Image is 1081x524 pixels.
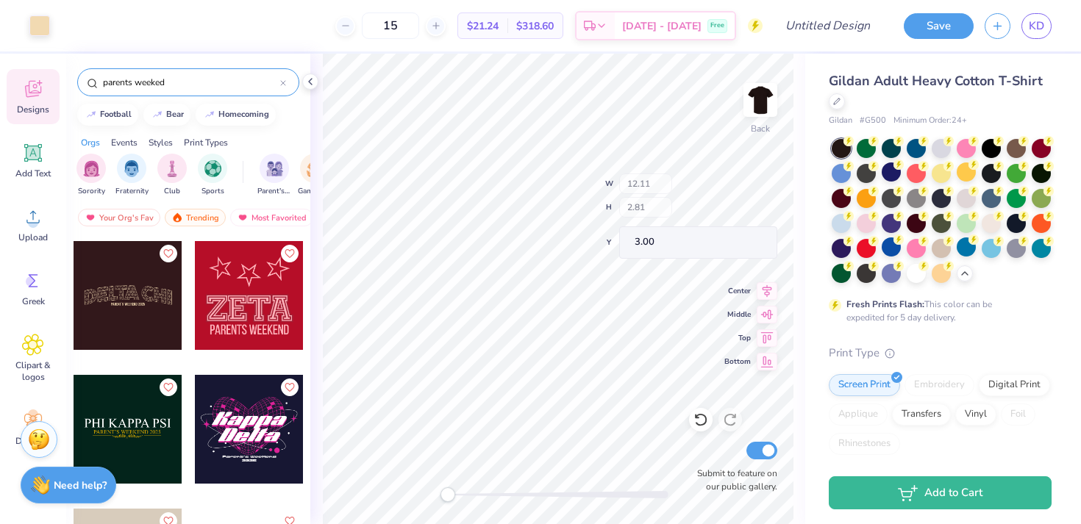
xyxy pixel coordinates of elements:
div: filter for Sports [198,154,227,197]
button: filter button [257,154,291,197]
div: football [100,110,132,118]
div: Orgs [81,136,100,149]
button: Like [281,245,299,262]
strong: Fresh Prints Flash: [846,298,924,310]
a: KD [1021,13,1052,39]
button: homecoming [196,104,276,126]
img: Sports Image [204,160,221,177]
img: Parent's Weekend Image [266,160,283,177]
span: Gildan [829,115,852,127]
div: Events [111,136,138,149]
div: filter for Sorority [76,154,106,197]
div: Styles [149,136,173,149]
div: bear [166,110,184,118]
div: Trending [165,209,226,226]
span: Free [710,21,724,31]
img: trending.gif [171,212,183,223]
img: Game Day Image [307,160,324,177]
button: Like [281,378,299,396]
strong: Need help? [54,478,107,492]
button: filter button [198,154,227,197]
div: Your Org's Fav [78,209,160,226]
div: Most Favorited [230,209,313,226]
span: [DATE] - [DATE] [622,18,702,34]
span: Decorate [15,435,51,447]
span: Sports [201,186,224,197]
span: Top [724,332,751,344]
span: $21.24 [467,18,499,34]
div: Digital Print [979,374,1050,396]
div: filter for Game Day [298,154,332,197]
div: Print Types [184,136,228,149]
span: Center [724,285,751,297]
span: # G500 [860,115,886,127]
button: Like [160,245,177,262]
div: Back [751,122,770,135]
div: Print Type [829,345,1052,362]
div: Accessibility label [440,487,455,502]
span: Gildan Adult Heavy Cotton T-Shirt [829,72,1043,90]
span: $318.60 [516,18,554,34]
button: filter button [298,154,332,197]
span: Middle [724,309,751,320]
span: Parent's Weekend [257,186,291,197]
label: Submit to feature on our public gallery. [689,467,777,493]
img: trend_line.gif [85,110,97,119]
div: filter for Club [157,154,187,197]
span: Fraternity [115,186,149,197]
div: Applique [829,403,888,426]
div: Rhinestones [829,433,900,455]
div: Vinyl [955,403,996,426]
div: Foil [1001,403,1035,426]
img: most_fav.gif [85,212,96,223]
span: Sorority [78,186,105,197]
button: filter button [157,154,187,197]
span: Add Text [15,168,51,179]
img: Back [746,85,775,115]
span: Game Day [298,186,332,197]
span: KD [1029,18,1044,35]
div: Embroidery [905,374,974,396]
img: trend_line.gif [204,110,215,119]
span: Club [164,186,180,197]
div: This color can be expedited for 5 day delivery. [846,298,1027,324]
input: Try "Alpha" [101,75,280,90]
span: Minimum Order: 24 + [893,115,967,127]
span: Bottom [724,356,751,367]
div: Transfers [892,403,951,426]
img: trend_line.gif [151,110,163,119]
span: Clipart & logos [9,359,57,383]
button: Add to Cart [829,476,1052,509]
span: Greek [22,295,45,307]
div: Screen Print [829,374,900,396]
button: filter button [115,154,149,197]
span: Designs [17,104,49,115]
button: Save [904,13,974,39]
img: most_fav.gif [237,212,249,223]
button: bear [143,104,190,126]
img: Sorority Image [83,160,100,177]
img: Club Image [164,160,180,177]
div: filter for Fraternity [115,154,149,197]
button: filter button [76,154,106,197]
div: filter for Parent's Weekend [257,154,291,197]
img: Fraternity Image [124,160,140,177]
input: – – [362,12,419,39]
button: Like [160,378,177,396]
input: Untitled Design [774,11,882,40]
div: homecoming [218,110,269,118]
button: football [77,104,138,126]
span: Upload [18,232,48,243]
